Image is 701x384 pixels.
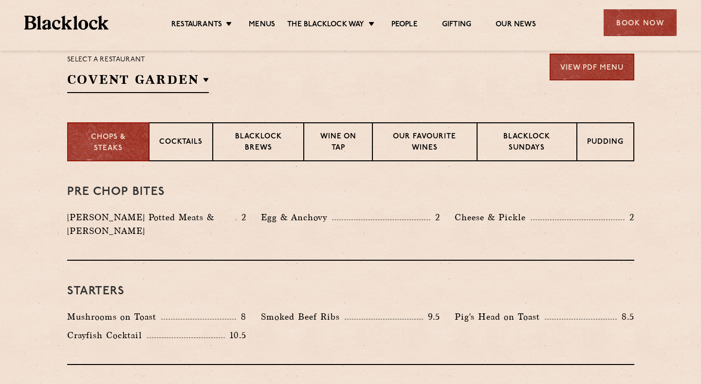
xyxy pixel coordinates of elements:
p: Pig's Head on Toast [455,310,545,324]
a: Menus [249,20,275,31]
p: Crayfish Cocktail [67,328,147,342]
p: Egg & Anchovy [261,211,332,224]
a: Restaurants [171,20,222,31]
p: [PERSON_NAME] Potted Meats & [PERSON_NAME] [67,211,236,238]
h2: Covent Garden [67,71,209,93]
p: 2 [430,211,440,224]
div: Book Now [604,9,677,36]
p: Blacklock Brews [223,132,294,154]
a: Gifting [442,20,471,31]
p: Our favourite wines [383,132,467,154]
p: 2 [625,211,634,224]
p: Wine on Tap [314,132,362,154]
p: 2 [237,211,246,224]
h3: Pre Chop Bites [67,186,634,198]
p: Select a restaurant [67,54,209,66]
p: Pudding [587,137,624,149]
h3: Starters [67,285,634,298]
a: Our News [496,20,536,31]
img: BL_Textured_Logo-footer-cropped.svg [24,16,109,30]
p: 10.5 [225,329,246,342]
a: View PDF Menu [550,54,634,80]
p: 8.5 [617,310,634,323]
p: Cheese & Pickle [455,211,531,224]
a: The Blacklock Way [287,20,364,31]
p: 9.5 [423,310,441,323]
p: Mushrooms on Toast [67,310,161,324]
p: Chops & Steaks [78,132,139,154]
p: Cocktails [159,137,203,149]
p: Blacklock Sundays [487,132,566,154]
a: People [391,20,418,31]
p: Smoked Beef Ribs [261,310,345,324]
p: 8 [236,310,246,323]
